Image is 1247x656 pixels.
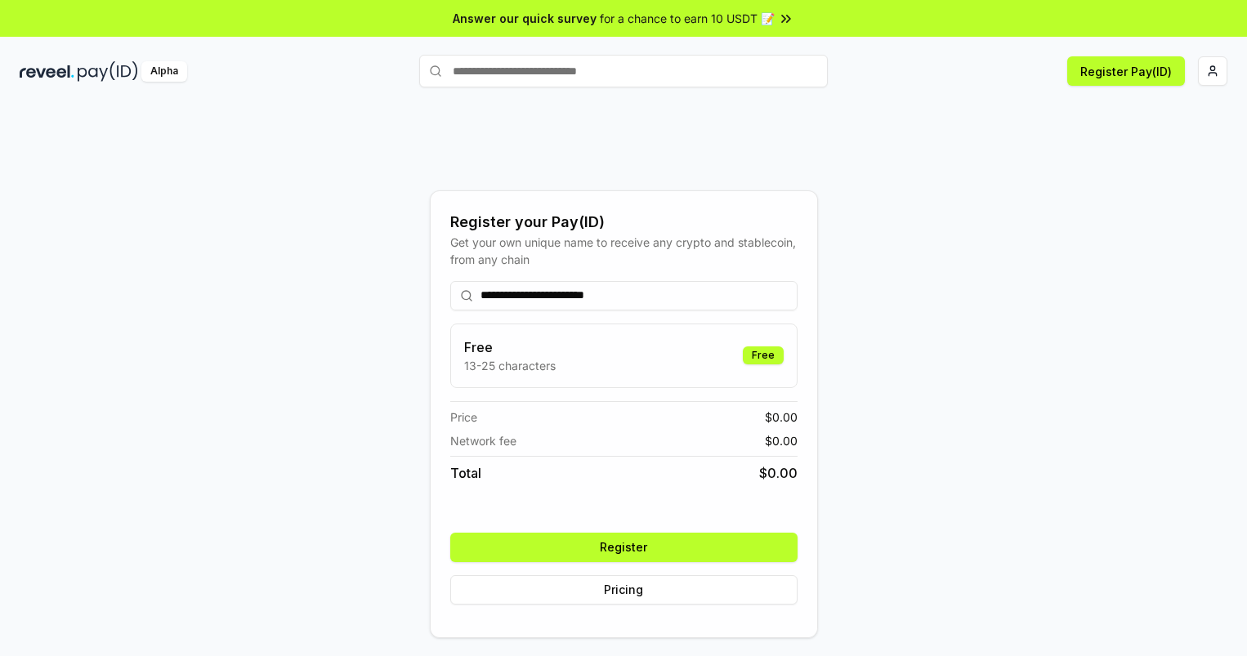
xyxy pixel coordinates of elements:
[765,408,798,426] span: $ 0.00
[600,10,775,27] span: for a chance to earn 10 USDT 📝
[450,408,477,426] span: Price
[453,10,597,27] span: Answer our quick survey
[743,346,784,364] div: Free
[78,61,138,82] img: pay_id
[450,533,798,562] button: Register
[20,61,74,82] img: reveel_dark
[450,234,798,268] div: Get your own unique name to receive any crypto and stablecoin, from any chain
[464,337,556,357] h3: Free
[450,432,516,449] span: Network fee
[141,61,187,82] div: Alpha
[464,357,556,374] p: 13-25 characters
[450,211,798,234] div: Register your Pay(ID)
[450,575,798,605] button: Pricing
[759,463,798,483] span: $ 0.00
[1067,56,1185,86] button: Register Pay(ID)
[765,432,798,449] span: $ 0.00
[450,463,481,483] span: Total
